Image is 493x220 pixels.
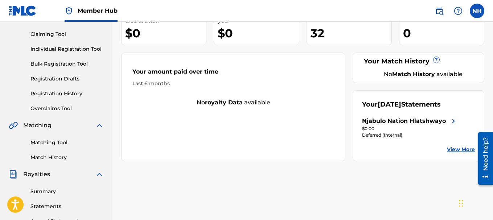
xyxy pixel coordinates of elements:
div: Drag [459,192,463,214]
a: Match History [30,154,104,161]
a: Statements [30,203,104,210]
img: Matching [9,121,18,130]
img: help [454,7,463,15]
a: Public Search [432,4,447,18]
img: MLC Logo [9,5,37,16]
iframe: Resource Center [473,129,493,187]
a: View More [447,146,475,153]
a: Registration History [30,90,104,97]
div: Njabulo Nation Hlatshwayo [362,117,446,125]
div: Your amount paid over time [132,67,334,80]
div: $0 [218,25,299,41]
strong: Match History [392,71,435,78]
span: ? [434,57,439,63]
img: expand [95,170,104,179]
span: [DATE] [378,100,401,108]
div: 0 [403,25,484,41]
a: Njabulo Nation Hlatshwayoright chevron icon$0.00Deferred (Internal) [362,117,458,138]
div: Your Statements [362,100,441,109]
div: 32 [311,25,391,41]
iframe: Chat Widget [457,185,493,220]
div: No available [371,70,475,79]
a: Matching Tool [30,139,104,146]
div: User Menu [470,4,484,18]
div: Deferred (Internal) [362,132,458,138]
img: Royalties [9,170,17,179]
a: Registration Drafts [30,75,104,83]
img: Top Rightsholder [65,7,73,15]
a: Overclaims Tool [30,105,104,112]
strong: royalty data [205,99,243,106]
a: Claiming Tool [30,30,104,38]
a: Individual Registration Tool [30,45,104,53]
div: Your Match History [362,57,475,66]
div: No available [122,98,345,107]
span: Royalties [23,170,50,179]
div: $0.00 [362,125,458,132]
div: Help [451,4,465,18]
div: Last 6 months [132,80,334,87]
div: $0 [125,25,206,41]
img: expand [95,121,104,130]
img: search [435,7,444,15]
a: Summary [30,188,104,195]
span: Matching [23,121,52,130]
img: right chevron icon [449,117,458,125]
a: Bulk Registration Tool [30,60,104,68]
span: Member Hub [78,7,118,15]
